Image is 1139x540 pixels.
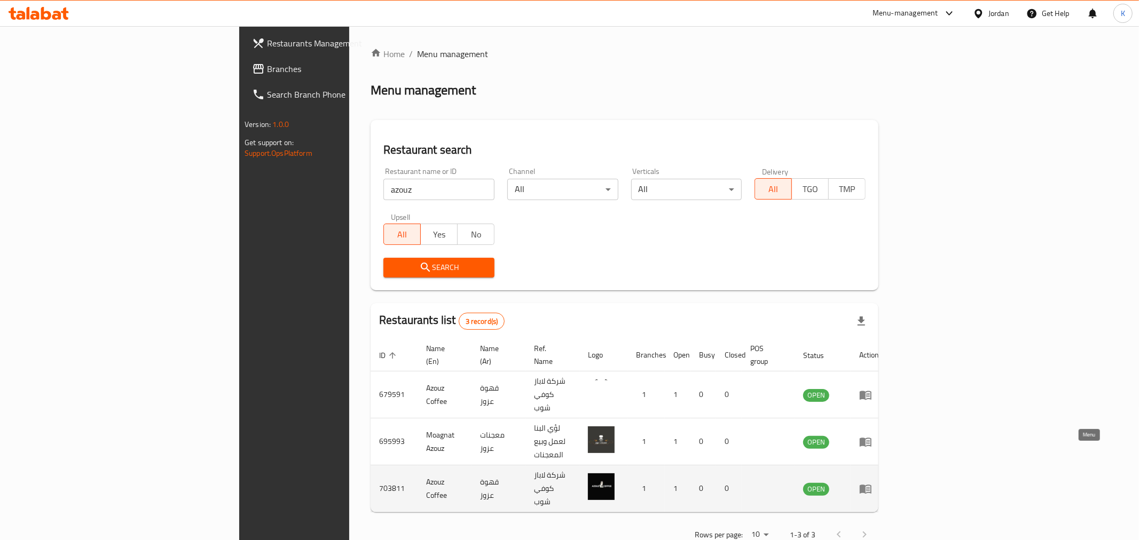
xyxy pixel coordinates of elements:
span: OPEN [803,389,829,401]
a: Support.OpsPlatform [245,146,312,160]
div: OPEN [803,483,829,496]
button: Yes [420,224,458,245]
div: Menu-management [873,7,938,20]
th: Action [851,339,887,371]
span: Get support on: [245,136,294,149]
th: Branches [627,339,665,371]
button: All [383,224,421,245]
span: Restaurants Management [267,37,421,50]
span: No [462,227,490,242]
td: 1 [665,465,690,512]
button: No [457,224,494,245]
span: Name (En) [426,342,459,368]
td: 1 [627,371,665,418]
span: Status [803,349,838,362]
span: All [759,181,788,197]
input: Search for restaurant name or ID.. [383,179,494,200]
nav: breadcrumb [371,47,878,60]
div: OPEN [803,436,829,449]
th: Logo [579,339,627,371]
span: OPEN [803,436,829,448]
table: enhanced table [371,339,887,512]
img: Azouz Coffee [588,379,615,406]
td: لؤي البنا لعمل وبيع المعجنات [525,418,579,465]
td: 1 [665,418,690,465]
td: Moagnat Azouz [418,418,472,465]
button: TGO [791,178,829,200]
td: قهوة عزوز [472,371,525,418]
td: 0 [716,465,742,512]
span: TMP [833,181,861,197]
span: Branches [267,62,421,75]
div: All [631,179,742,200]
th: Closed [716,339,742,371]
span: All [388,227,417,242]
button: TMP [828,178,866,200]
button: Search [383,258,494,277]
button: All [755,178,792,200]
span: 1.0.0 [272,117,289,131]
img: Azouz Coffee [588,473,615,500]
div: Jordan [988,7,1009,19]
td: 0 [716,371,742,418]
span: POS group [750,342,782,368]
td: Azouz Coffee [418,465,472,512]
span: OPEN [803,483,829,495]
div: Menu [859,388,879,401]
div: Total records count [459,313,505,330]
td: Azouz Coffee [418,371,472,418]
span: ID [379,349,399,362]
td: 0 [690,418,716,465]
img: Moagnat Azouz [588,426,615,453]
span: Search Branch Phone [267,88,421,101]
td: 0 [716,418,742,465]
span: K [1121,7,1125,19]
td: شركة لاباز كوفي شوب [525,371,579,418]
span: Menu management [417,47,488,60]
th: Open [665,339,690,371]
span: Search [392,261,486,274]
a: Branches [243,56,429,82]
span: Ref. Name [534,342,567,368]
span: 3 record(s) [459,316,505,327]
label: Upsell [391,213,411,220]
td: 1 [627,418,665,465]
label: Delivery [762,168,789,175]
td: 1 [627,465,665,512]
div: All [507,179,618,200]
td: 0 [690,371,716,418]
span: TGO [796,181,824,197]
h2: Restaurants list [379,312,505,330]
span: Name (Ar) [480,342,513,368]
h2: Restaurant search [383,142,866,158]
div: OPEN [803,389,829,402]
a: Restaurants Management [243,30,429,56]
a: Search Branch Phone [243,82,429,107]
td: 0 [690,465,716,512]
div: Export file [849,308,874,334]
span: Version: [245,117,271,131]
td: معجنات عزوز [472,418,525,465]
span: Yes [425,227,453,242]
td: قهوة عزوز [472,465,525,512]
td: 1 [665,371,690,418]
th: Busy [690,339,716,371]
td: شركة لاباز كوفي شوب [525,465,579,512]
